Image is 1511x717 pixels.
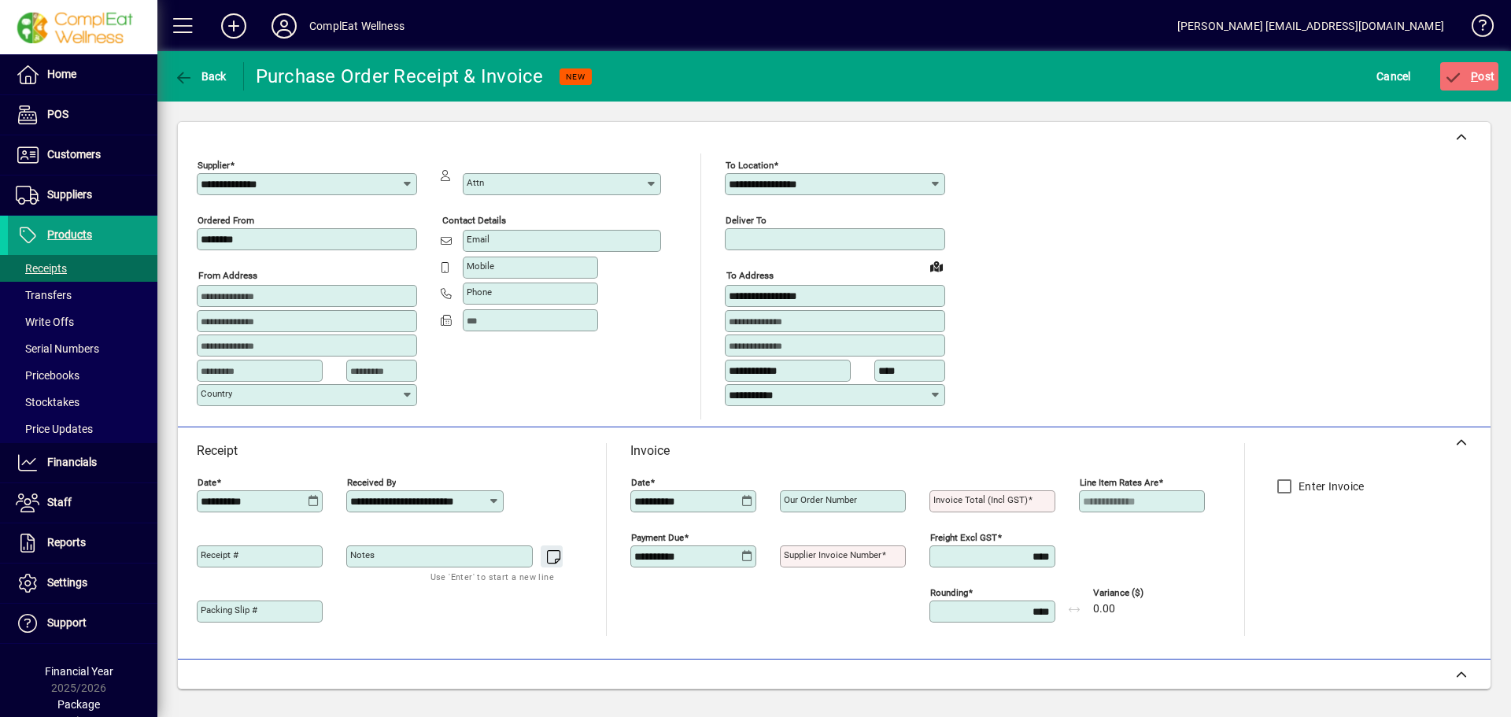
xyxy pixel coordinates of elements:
span: Serial Numbers [16,342,99,355]
span: P [1471,70,1478,83]
a: Settings [8,564,157,603]
mat-label: Invoice Total (incl GST) [933,494,1028,505]
a: View on map [924,253,949,279]
span: NEW [566,72,586,82]
a: Pricebooks [8,362,157,389]
mat-label: Ordered from [198,215,254,226]
span: Package [57,698,100,711]
span: Financials [47,456,97,468]
span: 0.00 [1093,603,1115,615]
a: Suppliers [8,176,157,215]
span: Customers [47,148,101,161]
span: Reports [47,536,86,549]
mat-label: Rounding [930,587,968,598]
a: Staff [8,483,157,523]
mat-label: Supplier invoice number [784,549,881,560]
a: POS [8,95,157,135]
a: Receipts [8,255,157,282]
span: Suppliers [47,188,92,201]
a: Price Updates [8,416,157,442]
mat-label: To location [726,160,774,171]
a: Transfers [8,282,157,309]
label: Enter Invoice [1295,479,1364,494]
mat-label: Phone [467,286,492,298]
span: Price Updates [16,423,93,435]
app-page-header-button: Back [157,62,244,91]
div: [PERSON_NAME] [EMAIL_ADDRESS][DOMAIN_NAME] [1177,13,1444,39]
mat-label: Line item rates are [1080,477,1158,488]
a: Knowledge Base [1460,3,1491,54]
span: Products [47,228,92,241]
mat-label: Payment due [631,532,684,543]
mat-label: Deliver To [726,215,767,226]
span: Settings [47,576,87,589]
span: ost [1444,70,1495,83]
mat-label: Country [201,388,232,399]
mat-hint: Use 'Enter' to start a new line [430,567,554,586]
span: Cancel [1376,64,1411,89]
mat-label: Email [467,234,490,245]
span: Stocktakes [16,396,79,408]
mat-label: Attn [467,177,484,188]
a: Financials [8,443,157,482]
mat-label: Our order number [784,494,857,505]
span: Financial Year [45,665,113,678]
mat-label: Date [198,477,216,488]
a: Write Offs [8,309,157,335]
span: POS [47,108,68,120]
div: ComplEat Wellness [309,13,405,39]
mat-label: Packing Slip # [201,604,257,615]
span: Receipts [16,262,67,275]
a: Reports [8,523,157,563]
button: Add [209,12,259,40]
button: Back [170,62,231,91]
span: Home [47,68,76,80]
span: Pricebooks [16,369,79,382]
a: Home [8,55,157,94]
a: Stocktakes [8,389,157,416]
mat-label: Receipt # [201,549,238,560]
span: Support [47,616,87,629]
span: Staff [47,496,72,508]
button: Post [1440,62,1499,91]
div: Purchase Order Receipt & Invoice [256,64,544,89]
span: Transfers [16,289,72,301]
mat-label: Supplier [198,160,230,171]
span: Write Offs [16,316,74,328]
span: Back [174,70,227,83]
a: Serial Numbers [8,335,157,362]
a: Customers [8,135,157,175]
mat-label: Freight excl GST [930,532,997,543]
mat-label: Notes [350,549,375,560]
button: Cancel [1372,62,1415,91]
span: Variance ($) [1093,588,1188,598]
mat-label: Mobile [467,261,494,272]
a: Support [8,604,157,643]
button: Profile [259,12,309,40]
mat-label: Date [631,477,650,488]
mat-label: Received by [347,477,396,488]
